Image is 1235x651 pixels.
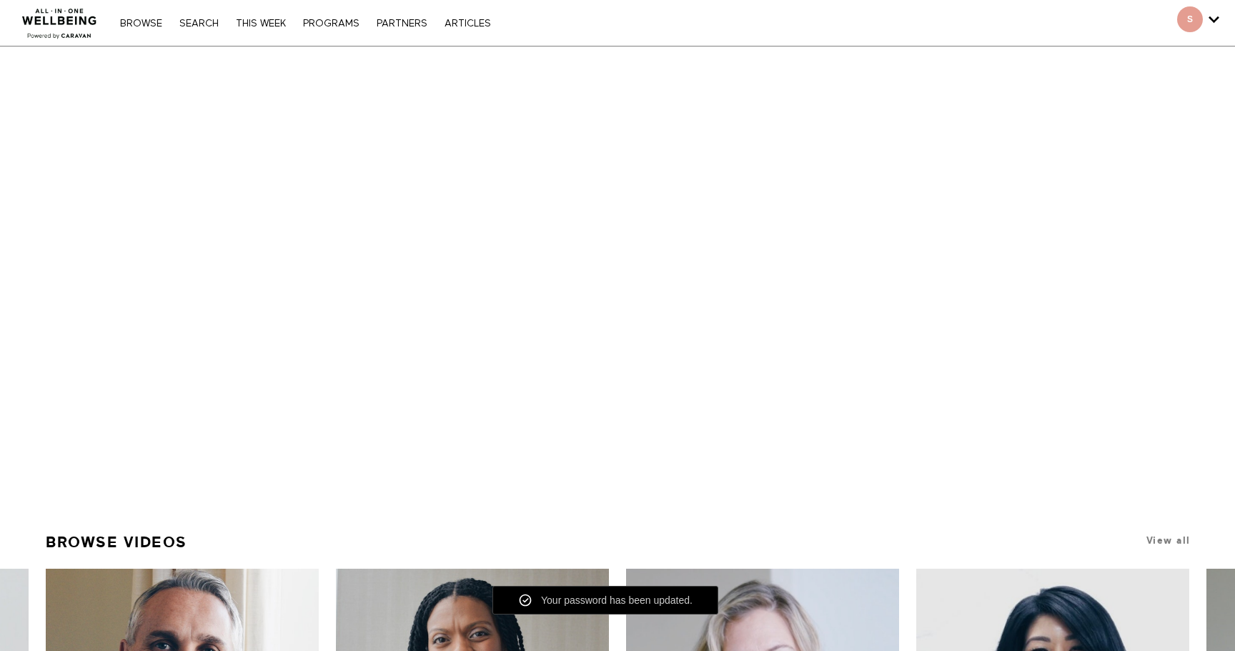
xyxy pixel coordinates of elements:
a: PROGRAMS [296,19,367,29]
nav: Primary [113,16,497,30]
a: View all [1146,535,1191,546]
a: THIS WEEK [229,19,293,29]
a: Search [172,19,226,29]
a: Browse Videos [46,527,187,557]
a: PARTNERS [369,19,435,29]
div: Your password has been updated. [532,593,693,607]
img: check-mark [518,593,532,607]
a: ARTICLES [437,19,498,29]
a: Browse [113,19,169,29]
